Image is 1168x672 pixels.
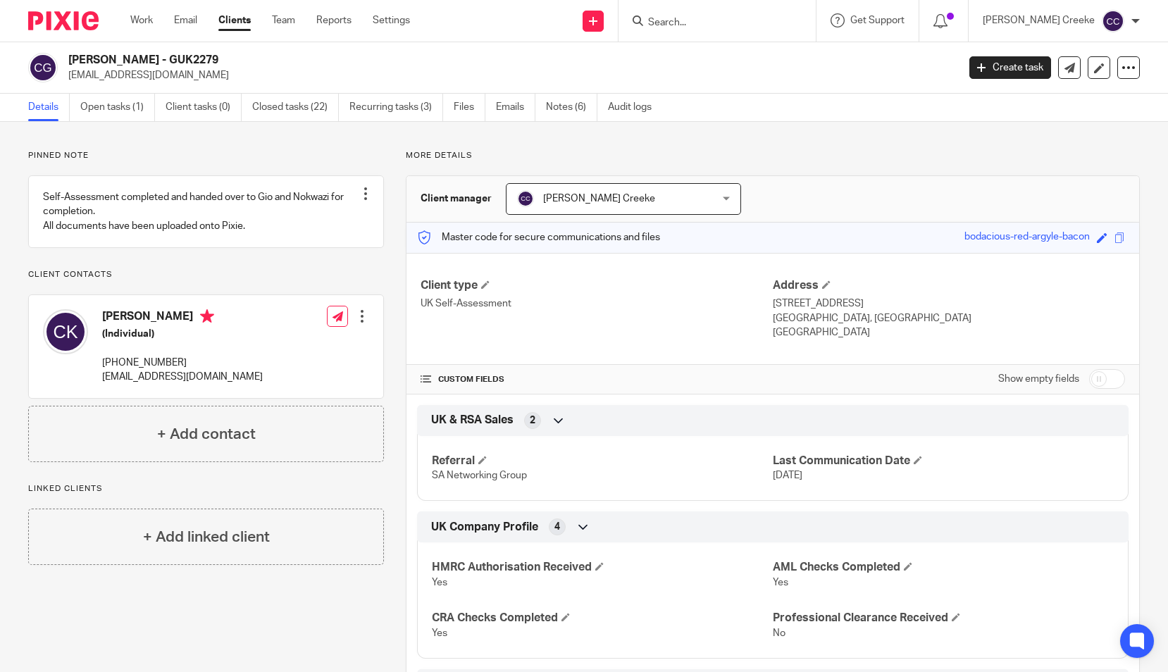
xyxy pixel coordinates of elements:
[349,94,443,121] a: Recurring tasks (3)
[608,94,662,121] a: Audit logs
[964,230,1090,246] div: bodacious-red-argyle-bacon
[647,17,774,30] input: Search
[28,150,384,161] p: Pinned note
[773,578,788,587] span: Yes
[969,56,1051,79] a: Create task
[28,483,384,494] p: Linked clients
[454,94,485,121] a: Files
[998,372,1079,386] label: Show empty fields
[166,94,242,121] a: Client tasks (0)
[431,413,514,428] span: UK & RSA Sales
[530,413,535,428] span: 2
[773,611,1114,626] h4: Professional Clearance Received
[102,356,263,370] p: [PHONE_NUMBER]
[417,230,660,244] p: Master code for secure communications and files
[316,13,352,27] a: Reports
[773,471,802,480] span: [DATE]
[543,194,655,204] span: [PERSON_NAME] Creeke
[373,13,410,27] a: Settings
[68,68,948,82] p: [EMAIL_ADDRESS][DOMAIN_NAME]
[773,311,1125,325] p: [GEOGRAPHIC_DATA], [GEOGRAPHIC_DATA]
[43,309,88,354] img: svg%3E
[80,94,155,121] a: Open tasks (1)
[421,297,773,311] p: UK Self-Assessment
[432,611,773,626] h4: CRA Checks Completed
[28,53,58,82] img: svg%3E
[431,520,538,535] span: UK Company Profile
[102,327,263,341] h5: (Individual)
[554,520,560,534] span: 4
[252,94,339,121] a: Closed tasks (22)
[28,269,384,280] p: Client contacts
[157,423,256,445] h4: + Add contact
[406,150,1140,161] p: More details
[218,13,251,27] a: Clients
[496,94,535,121] a: Emails
[272,13,295,27] a: Team
[421,374,773,385] h4: CUSTOM FIELDS
[432,471,527,480] span: SA Networking Group
[1102,10,1124,32] img: svg%3E
[200,309,214,323] i: Primary
[432,560,773,575] h4: HMRC Authorisation Received
[773,278,1125,293] h4: Address
[421,192,492,206] h3: Client manager
[773,325,1125,340] p: [GEOGRAPHIC_DATA]
[773,628,785,638] span: No
[773,297,1125,311] p: [STREET_ADDRESS]
[68,53,772,68] h2: [PERSON_NAME] - GUK2279
[773,560,1114,575] h4: AML Checks Completed
[432,578,447,587] span: Yes
[28,11,99,30] img: Pixie
[130,13,153,27] a: Work
[850,15,905,25] span: Get Support
[143,526,270,548] h4: + Add linked client
[546,94,597,121] a: Notes (6)
[102,309,263,327] h4: [PERSON_NAME]
[102,370,263,384] p: [EMAIL_ADDRESS][DOMAIN_NAME]
[28,94,70,121] a: Details
[432,628,447,638] span: Yes
[773,454,1114,468] h4: Last Communication Date
[432,454,773,468] h4: Referral
[983,13,1095,27] p: [PERSON_NAME] Creeke
[517,190,534,207] img: svg%3E
[174,13,197,27] a: Email
[421,278,773,293] h4: Client type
